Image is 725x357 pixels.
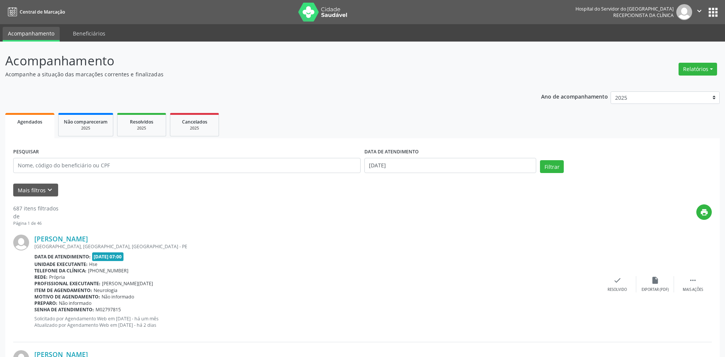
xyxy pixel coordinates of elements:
span: Recepcionista da clínica [613,12,674,19]
div: de [13,212,59,220]
span: Não informado [102,294,134,300]
b: Senha de atendimento: [34,306,94,313]
button: Relatórios [679,63,717,76]
div: Resolvido [608,287,627,292]
span: Hse [89,261,97,267]
label: PESQUISAR [13,146,39,158]
p: Acompanhamento [5,51,505,70]
a: Beneficiários [68,27,111,40]
button:  [692,4,706,20]
div: Hospital do Servidor do [GEOGRAPHIC_DATA] [575,6,674,12]
a: [PERSON_NAME] [34,235,88,243]
input: Nome, código do beneficiário ou CPF [13,158,361,173]
img: img [13,235,29,250]
span: Neurologia [94,287,117,294]
button: Filtrar [540,160,564,173]
i: check [613,276,622,284]
b: Data de atendimento: [34,253,91,260]
div: Página 1 de 46 [13,220,59,227]
div: 687 itens filtrados [13,204,59,212]
span: Não compareceram [64,119,108,125]
i: print [700,208,708,216]
div: 2025 [176,125,213,131]
div: 2025 [64,125,108,131]
span: Central de Marcação [20,9,65,15]
button: print [696,204,712,220]
div: 2025 [123,125,160,131]
span: [PERSON_NAME][DATE] [102,280,153,287]
b: Preparo: [34,300,57,306]
p: Acompanhe a situação das marcações correntes e finalizadas [5,70,505,78]
span: Não informado [59,300,91,306]
span: M02797815 [96,306,121,313]
a: Central de Marcação [5,6,65,18]
b: Rede: [34,274,48,280]
span: Cancelados [182,119,207,125]
span: Própria [49,274,65,280]
div: [GEOGRAPHIC_DATA], [GEOGRAPHIC_DATA], [GEOGRAPHIC_DATA] - PE [34,243,599,250]
i:  [689,276,697,284]
b: Item de agendamento: [34,287,92,294]
button: apps [706,6,720,19]
a: Acompanhamento [3,27,60,42]
p: Solicitado por Agendamento Web em [DATE] - há um mês Atualizado por Agendamento Web em [DATE] - h... [34,315,599,328]
span: Resolvidos [130,119,153,125]
label: DATA DE ATENDIMENTO [364,146,419,158]
div: Mais ações [683,287,703,292]
span: Agendados [17,119,42,125]
span: [PHONE_NUMBER] [88,267,128,274]
button: Mais filtroskeyboard_arrow_down [13,184,58,197]
i: keyboard_arrow_down [46,186,54,194]
i: insert_drive_file [651,276,659,284]
img: img [676,4,692,20]
div: Exportar (PDF) [642,287,669,292]
b: Telefone da clínica: [34,267,86,274]
input: Selecione um intervalo [364,158,536,173]
i:  [695,7,703,15]
p: Ano de acompanhamento [541,91,608,101]
b: Profissional executante: [34,280,100,287]
b: Motivo de agendamento: [34,294,100,300]
span: [DATE] 07:00 [92,252,124,261]
b: Unidade executante: [34,261,88,267]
